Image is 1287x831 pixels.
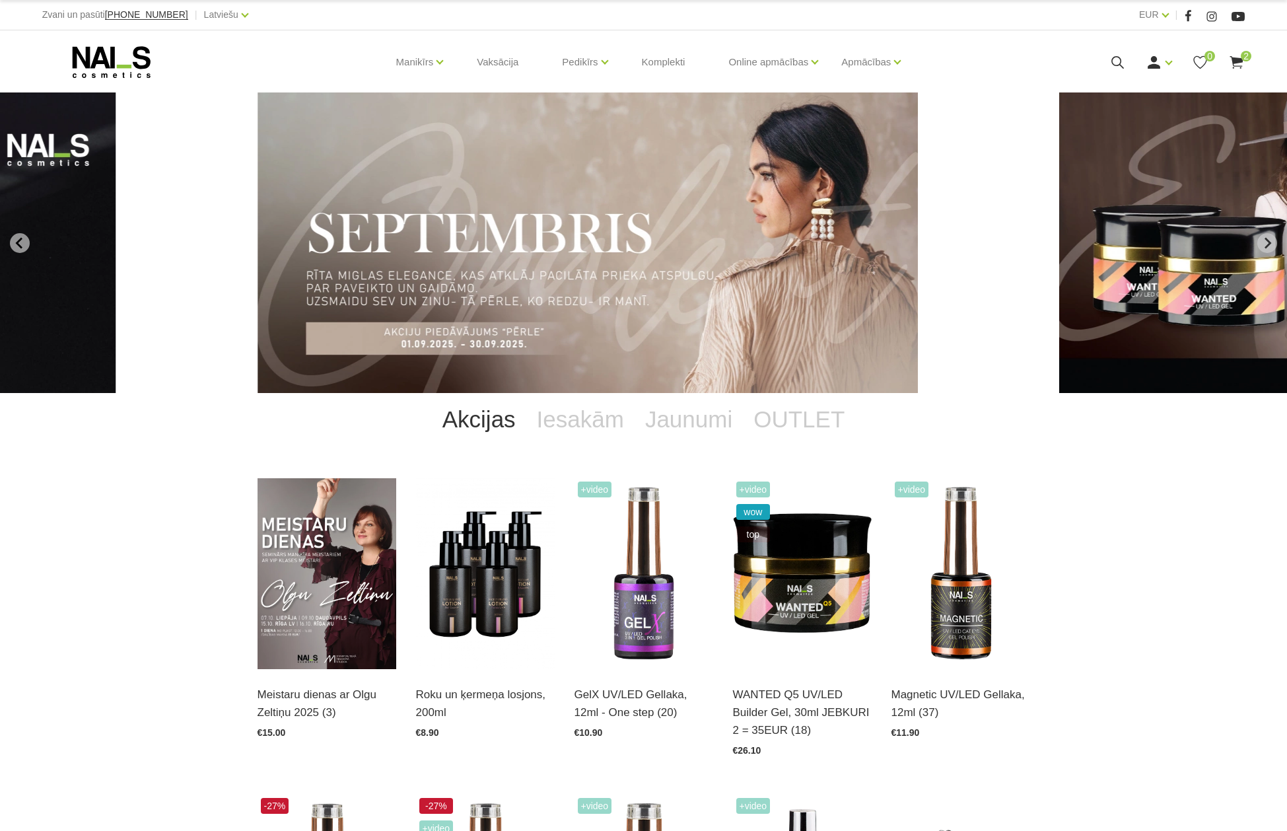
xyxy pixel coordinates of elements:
span: -27% [261,798,289,814]
span: €8.90 [416,727,439,738]
img: Trīs vienā - bāze, tonis, tops (trausliem nagiem vēlams papildus lietot bāzi). Ilgnoturīga un int... [574,478,713,669]
a: OUTLET [743,393,855,446]
span: €11.90 [891,727,920,738]
img: ✨ Meistaru dienas ar Olgu Zeltiņu 2025 ✨RUDENS / Seminārs manikīra meistariemLiepāja – 7. okt., v... [258,478,396,669]
span: | [195,7,197,23]
a: Latviešu [204,7,238,22]
span: | [1175,7,1178,23]
a: Manikīrs [396,36,434,89]
span: 2 [1241,51,1251,61]
span: +Video [736,798,771,814]
a: Akcijas [432,393,526,446]
a: 0 [1192,54,1208,71]
img: BAROJOŠS roku un ķermeņa LOSJONS BALI COCONUT barojošs roku un ķermeņa losjons paredzēts jebkura ... [416,478,555,669]
span: €10.90 [574,727,603,738]
span: top [736,526,771,542]
button: Next slide [1257,233,1277,253]
a: Vaksācija [466,30,529,94]
span: +Video [736,482,771,497]
a: Roku un ķermeņa losjons, 200ml [416,686,555,721]
div: Zvani un pasūti [42,7,188,23]
button: Go to last slide [10,233,30,253]
a: GelX UV/LED Gellaka, 12ml - One step (20) [574,686,713,721]
span: €15.00 [258,727,286,738]
a: EUR [1139,7,1159,22]
a: Online apmācības [728,36,808,89]
a: [PHONE_NUMBER] [105,10,188,20]
a: Magnetic UV/LED Gellaka, 12ml (37) [891,686,1030,721]
a: Pedikīrs [562,36,598,89]
a: Jaunumi [635,393,743,446]
a: WANTED Q5 UV/LED Builder Gel, 30ml JEBKURI 2 = 35EUR (18) [733,686,872,740]
span: wow [736,504,771,520]
img: Ilgnoturīga gellaka, kas sastāv no metāla mikrodaļiņām, kuras īpaša magnēta ietekmē var pārvērst ... [891,478,1030,669]
a: Meistaru dienas ar Olgu Zeltiņu 2025 (3) [258,686,396,721]
img: Gels WANTED NAILS cosmetics tehniķu komanda ir radījusi gelu, kas ilgi jau ir katra meistara mekl... [733,478,872,669]
span: -27% [419,798,454,814]
span: €26.10 [733,745,761,756]
span: +Video [578,798,612,814]
a: Apmācības [841,36,891,89]
a: Komplekti [631,30,696,94]
a: Iesakām [526,393,635,446]
li: 1 of 11 [258,92,1029,393]
span: +Video [895,482,929,497]
span: 0 [1204,51,1215,61]
span: +Video [578,482,612,497]
a: 2 [1228,54,1245,71]
span: [PHONE_NUMBER] [105,9,188,20]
